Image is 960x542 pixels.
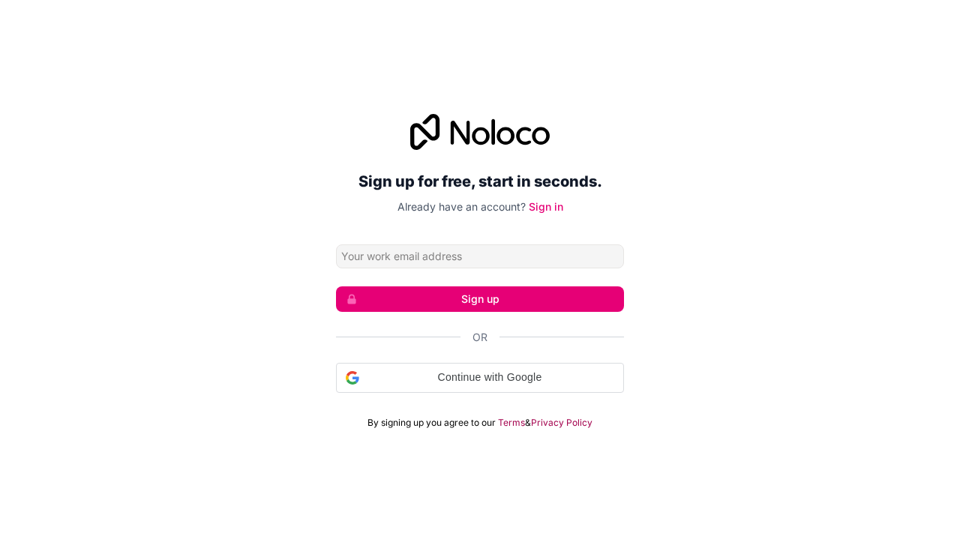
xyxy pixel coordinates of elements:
[336,168,624,195] h2: Sign up for free, start in seconds.
[397,200,526,213] span: Already have an account?
[498,417,525,429] a: Terms
[529,200,563,213] a: Sign in
[365,370,614,385] span: Continue with Google
[336,244,624,268] input: Email address
[336,286,624,312] button: Sign up
[531,417,592,429] a: Privacy Policy
[525,417,531,429] span: &
[367,417,496,429] span: By signing up you agree to our
[472,330,487,345] span: Or
[336,363,624,393] div: Continue with Google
